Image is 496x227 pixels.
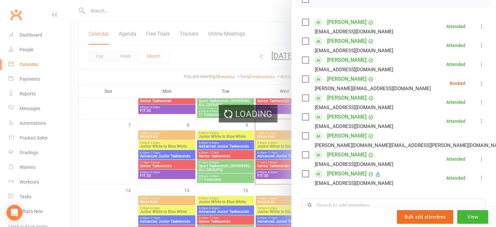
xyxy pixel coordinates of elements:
[446,43,465,48] div: Attended
[446,100,465,105] div: Attended
[397,210,453,224] button: Bulk add attendees
[315,84,431,93] div: [PERSON_NAME][EMAIL_ADDRESS][DOMAIN_NAME]
[315,160,393,169] div: [EMAIL_ADDRESS][DOMAIN_NAME]
[327,150,367,160] a: [PERSON_NAME]
[315,179,393,187] div: [EMAIL_ADDRESS][DOMAIN_NAME]
[327,17,367,27] a: [PERSON_NAME]
[446,157,465,161] div: Attended
[315,27,393,36] div: [EMAIL_ADDRESS][DOMAIN_NAME]
[446,24,465,29] div: Attended
[315,122,393,131] div: [EMAIL_ADDRESS][DOMAIN_NAME]
[327,169,367,179] a: [PERSON_NAME]
[327,131,367,141] a: [PERSON_NAME]
[315,65,393,74] div: [EMAIL_ADDRESS][DOMAIN_NAME]
[450,81,465,86] div: Booked
[327,55,367,65] a: [PERSON_NAME]
[302,199,486,212] input: Search to add attendees
[446,119,465,123] div: Attended
[327,74,367,84] a: [PERSON_NAME]
[457,210,488,224] button: View
[327,112,367,122] a: [PERSON_NAME]
[446,62,465,67] div: Attended
[327,36,367,46] a: [PERSON_NAME]
[446,176,465,180] div: Attended
[315,46,393,55] div: [EMAIL_ADDRESS][DOMAIN_NAME]
[315,103,393,112] div: [EMAIL_ADDRESS][DOMAIN_NAME]
[327,93,367,103] a: [PERSON_NAME]
[7,205,22,220] div: Open Intercom Messenger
